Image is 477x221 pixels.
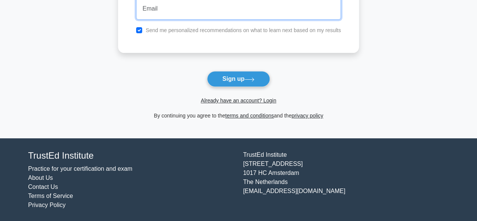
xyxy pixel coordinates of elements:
[28,165,133,172] a: Practice for your certification and exam
[113,111,364,120] div: By continuing you agree to the and the
[28,175,53,181] a: About Us
[291,113,323,119] a: privacy policy
[28,184,58,190] a: Contact Us
[28,193,73,199] a: Terms of Service
[146,27,341,33] label: Send me personalized recommendations on what to learn next based on my results
[239,150,454,210] div: TrustEd Institute [STREET_ADDRESS] 1017 HC Amsterdam The Netherlands [EMAIL_ADDRESS][DOMAIN_NAME]
[201,97,276,104] a: Already have an account? Login
[28,150,234,161] h4: TrustEd Institute
[28,202,66,208] a: Privacy Policy
[225,113,274,119] a: terms and conditions
[207,71,270,87] button: Sign up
